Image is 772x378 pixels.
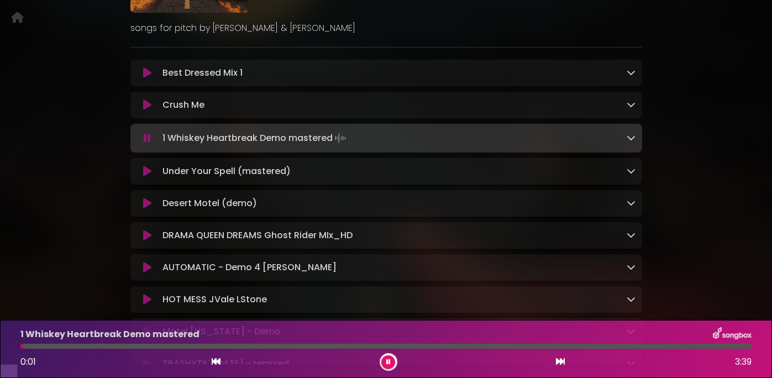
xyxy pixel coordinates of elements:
[162,197,257,210] p: Desert Motel (demo)
[162,229,353,242] p: DRAMA QUEEN DREAMS Ghost Rider MIx_HD
[20,328,199,341] p: 1 Whiskey Heartbreak Demo mastered
[162,293,267,306] p: HOT MESS JVale LStone
[333,130,348,146] img: waveform4.gif
[130,22,642,35] p: songs for pitch by [PERSON_NAME] & [PERSON_NAME]
[162,130,348,146] p: 1 Whiskey Heartbreak Demo mastered
[162,66,243,80] p: Best Dressed Mix 1
[162,261,337,274] p: AUTOMATIC - Demo 4 [PERSON_NAME]
[735,355,752,369] span: 3:39
[162,98,204,112] p: Crush Me
[20,355,36,368] span: 0:01
[713,327,752,342] img: songbox-logo-white.png
[162,165,291,178] p: Under Your Spell (mastered)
